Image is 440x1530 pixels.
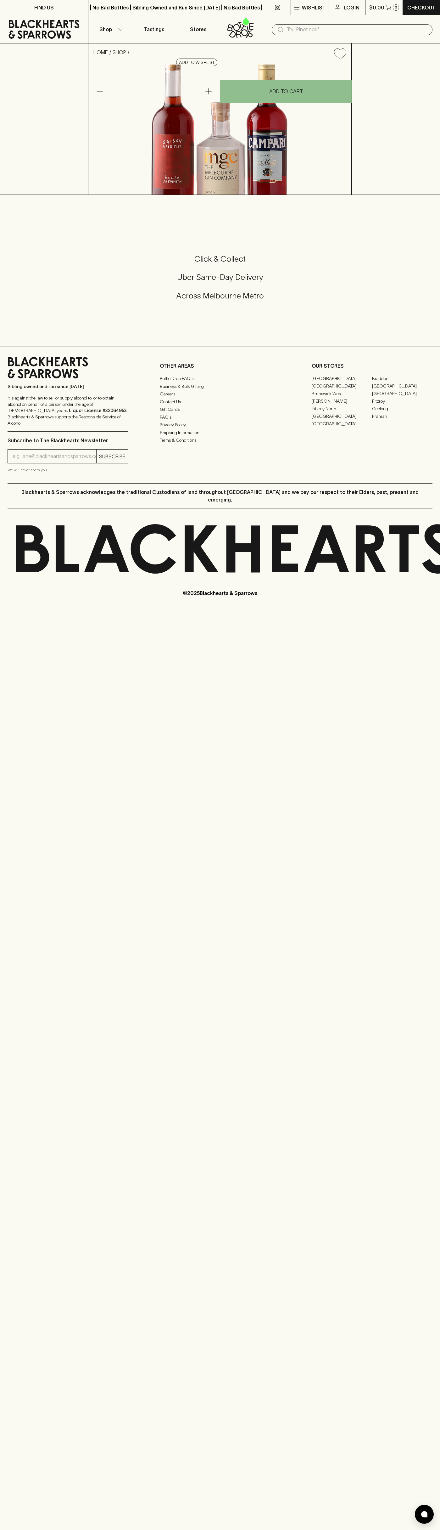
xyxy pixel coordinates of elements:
h5: Click & Collect [8,254,432,264]
a: Terms & Conditions [160,437,281,444]
input: Try "Pinot noir" [287,25,427,35]
div: Call to action block [8,229,432,334]
a: Shipping Information [160,429,281,436]
p: Stores [190,25,206,33]
input: e.g. jane@blackheartsandsparrows.com.au [13,451,96,462]
p: FIND US [34,4,54,11]
a: [GEOGRAPHIC_DATA] [372,382,432,390]
a: FAQ's [160,413,281,421]
a: Contact Us [160,398,281,405]
a: [GEOGRAPHIC_DATA] [312,375,372,382]
button: Shop [88,15,132,43]
button: Add to wishlist [176,59,217,66]
h5: Uber Same-Day Delivery [8,272,432,282]
a: [GEOGRAPHIC_DATA] [312,412,372,420]
a: Bottle Drop FAQ's [160,375,281,382]
a: Fitzroy North [312,405,372,412]
button: ADD TO CART [220,80,352,103]
p: Tastings [144,25,164,33]
p: 0 [395,6,397,9]
p: Shop [99,25,112,33]
strong: Liquor License #32064953 [69,408,127,413]
p: Blackhearts & Sparrows acknowledges the traditional Custodians of land throughout [GEOGRAPHIC_DAT... [12,488,428,503]
img: bubble-icon [421,1511,427,1517]
a: Fitzroy [372,397,432,405]
a: Stores [176,15,220,43]
a: [GEOGRAPHIC_DATA] [372,390,432,397]
p: SUBSCRIBE [99,453,125,460]
a: Gift Cards [160,406,281,413]
p: Subscribe to The Blackhearts Newsletter [8,437,128,444]
p: Wishlist [302,4,326,11]
a: Tastings [132,15,176,43]
button: SUBSCRIBE [97,450,128,463]
a: [GEOGRAPHIC_DATA] [312,420,372,428]
a: Brunswick West [312,390,372,397]
a: SHOP [113,49,126,55]
p: OUR STORES [312,362,432,370]
p: $0.00 [369,4,384,11]
h5: Across Melbourne Metro [8,291,432,301]
p: We will never spam you [8,467,128,473]
a: Business & Bulk Gifting [160,382,281,390]
img: 32078.png [88,65,351,195]
a: Prahran [372,412,432,420]
a: [PERSON_NAME] [312,397,372,405]
button: Add to wishlist [331,46,349,62]
a: HOME [93,49,108,55]
a: Geelong [372,405,432,412]
p: OTHER AREAS [160,362,281,370]
a: [GEOGRAPHIC_DATA] [312,382,372,390]
p: Sibling owned and run since [DATE] [8,383,128,390]
p: ADD TO CART [269,88,303,95]
p: Checkout [407,4,436,11]
p: Login [344,4,359,11]
a: Careers [160,390,281,398]
a: Privacy Policy [160,421,281,429]
a: Braddon [372,375,432,382]
p: It is against the law to sell or supply alcohol to, or to obtain alcohol on behalf of a person un... [8,395,128,426]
